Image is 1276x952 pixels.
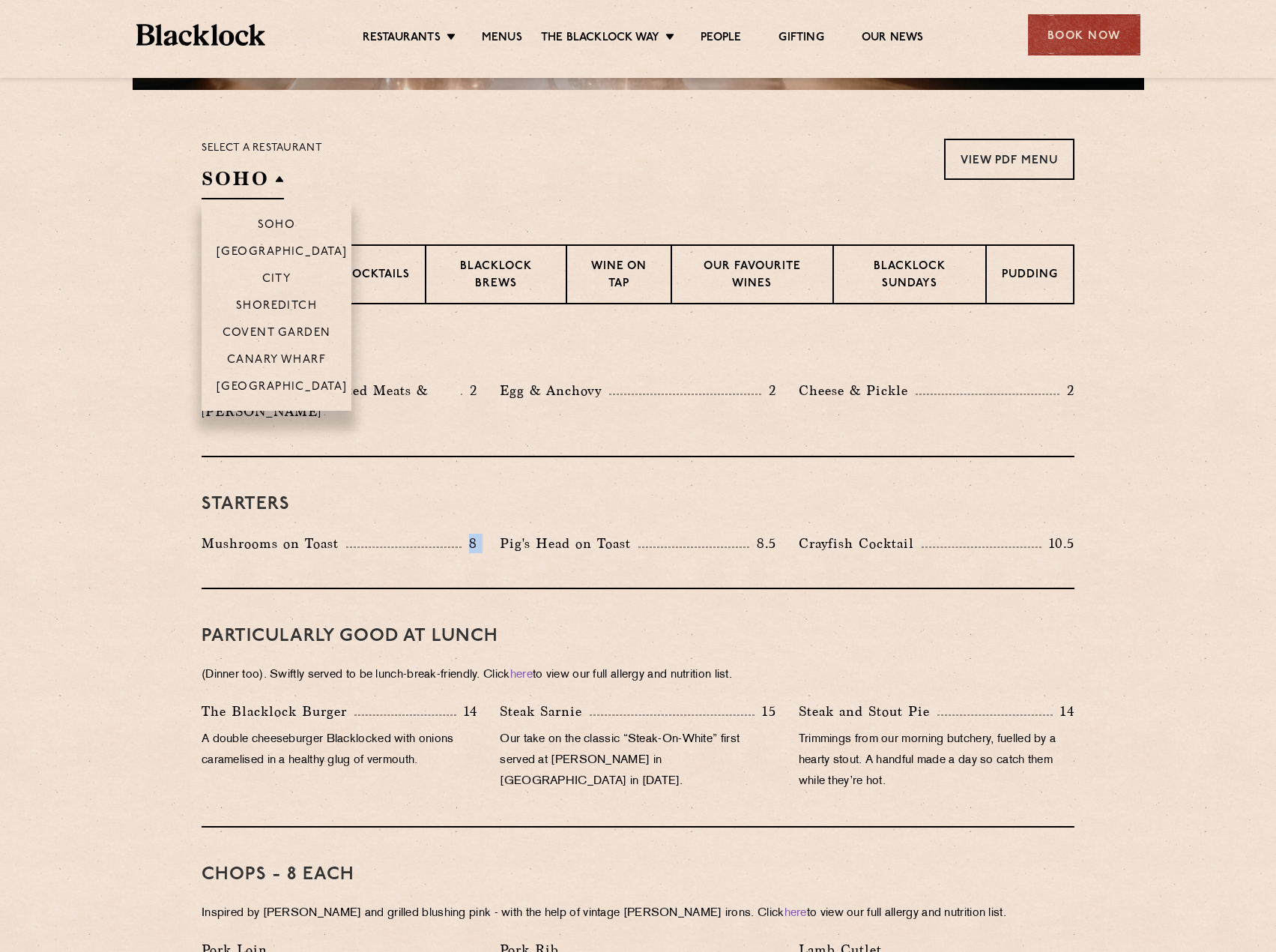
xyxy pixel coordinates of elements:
p: 10.5 [1041,534,1074,553]
a: The Blacklock Way [541,31,659,47]
img: BL_Textured_Logo-footer-cropped.svg [136,24,266,46]
p: Blacklock Brews [441,259,551,294]
p: Steak Sarnie [500,701,590,722]
p: 14 [1053,702,1074,721]
p: The Blacklock Burger [202,701,354,722]
p: 2 [462,381,477,400]
a: Restaurants [363,31,441,47]
p: A double cheeseburger Blacklocked with onions caramelised in a healthy glug of vermouth. [202,729,477,771]
p: Steak and Stout Pie [799,701,937,722]
p: 14 [456,702,478,721]
a: People [701,31,741,47]
p: Pig's Head on Toast [500,533,638,554]
p: Soho [258,219,296,234]
p: 2 [761,381,776,400]
p: City [262,273,291,288]
a: here [510,669,533,681]
p: Select a restaurant [202,139,322,158]
p: Egg & Anchovy [500,380,609,401]
p: 8 [462,534,477,553]
p: Cheese & Pickle [799,380,916,401]
p: Mushrooms on Toast [202,533,346,554]
a: Our News [862,31,924,47]
p: Wine on Tap [582,259,656,294]
a: here [784,908,807,919]
h3: Pre Chop Bites [202,342,1074,361]
p: (Dinner too). Swiftly served to be lunch-break-friendly. Click to view our full allergy and nutri... [202,665,1074,686]
p: [GEOGRAPHIC_DATA] [217,381,348,396]
p: Canary Wharf [227,354,326,369]
h3: Starters [202,495,1074,514]
div: Book Now [1028,14,1140,55]
p: Covent Garden [223,327,331,342]
a: Gifting [778,31,823,47]
p: 2 [1059,381,1074,400]
p: 8.5 [749,534,776,553]
a: View PDF Menu [944,139,1074,180]
p: Our take on the classic “Steak-On-White” first served at [PERSON_NAME] in [GEOGRAPHIC_DATA] in [D... [500,729,775,792]
p: Our favourite wines [687,259,817,294]
p: Crayfish Cocktail [799,533,922,554]
h3: PARTICULARLY GOOD AT LUNCH [202,627,1074,646]
p: Pudding [1002,267,1058,286]
a: Menus [482,31,522,47]
h2: SOHO [202,166,284,199]
p: 15 [755,702,776,721]
p: Trimmings from our morning butchery, fuelled by a hearty stout. A handful made a day so catch the... [799,729,1074,792]
p: Cocktails [343,267,410,286]
p: Shoreditch [236,300,318,315]
h3: Chops - 8 each [202,865,1074,885]
p: [GEOGRAPHIC_DATA] [217,246,348,261]
p: Blacklock Sundays [849,259,970,294]
p: Inspired by [PERSON_NAME] and grilled blushing pink - with the help of vintage [PERSON_NAME] iron... [202,903,1074,924]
